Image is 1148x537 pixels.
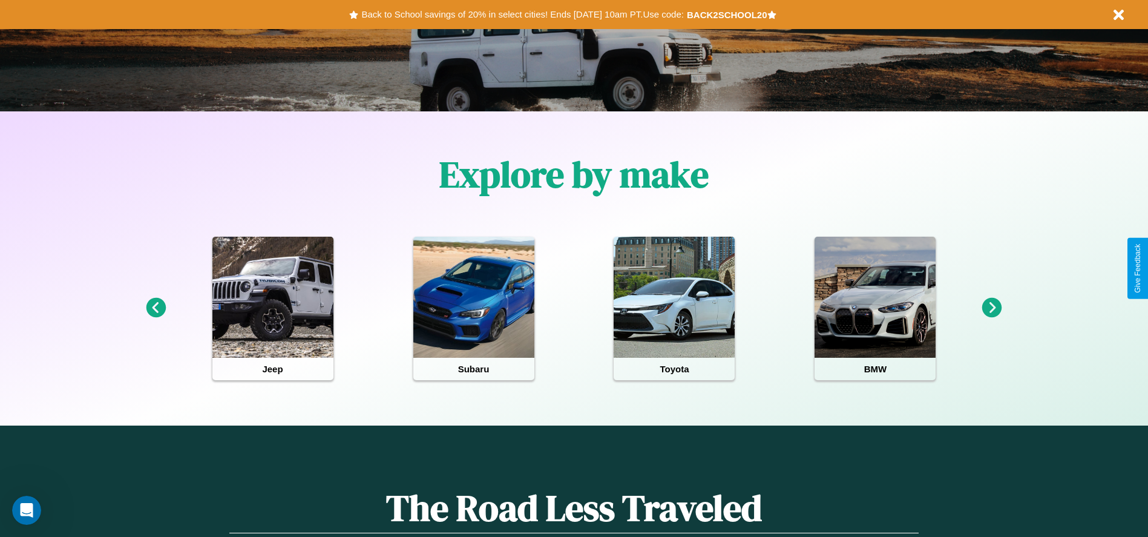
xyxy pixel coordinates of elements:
h1: Explore by make [439,150,709,199]
h4: Jeep [212,358,333,380]
h4: BMW [815,358,936,380]
iframe: Intercom live chat [12,496,41,525]
b: BACK2SCHOOL20 [687,10,767,20]
h4: Subaru [413,358,534,380]
button: Back to School savings of 20% in select cities! Ends [DATE] 10am PT.Use code: [358,6,686,23]
h1: The Road Less Traveled [229,483,918,533]
div: Give Feedback [1133,244,1142,293]
h4: Toyota [614,358,735,380]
